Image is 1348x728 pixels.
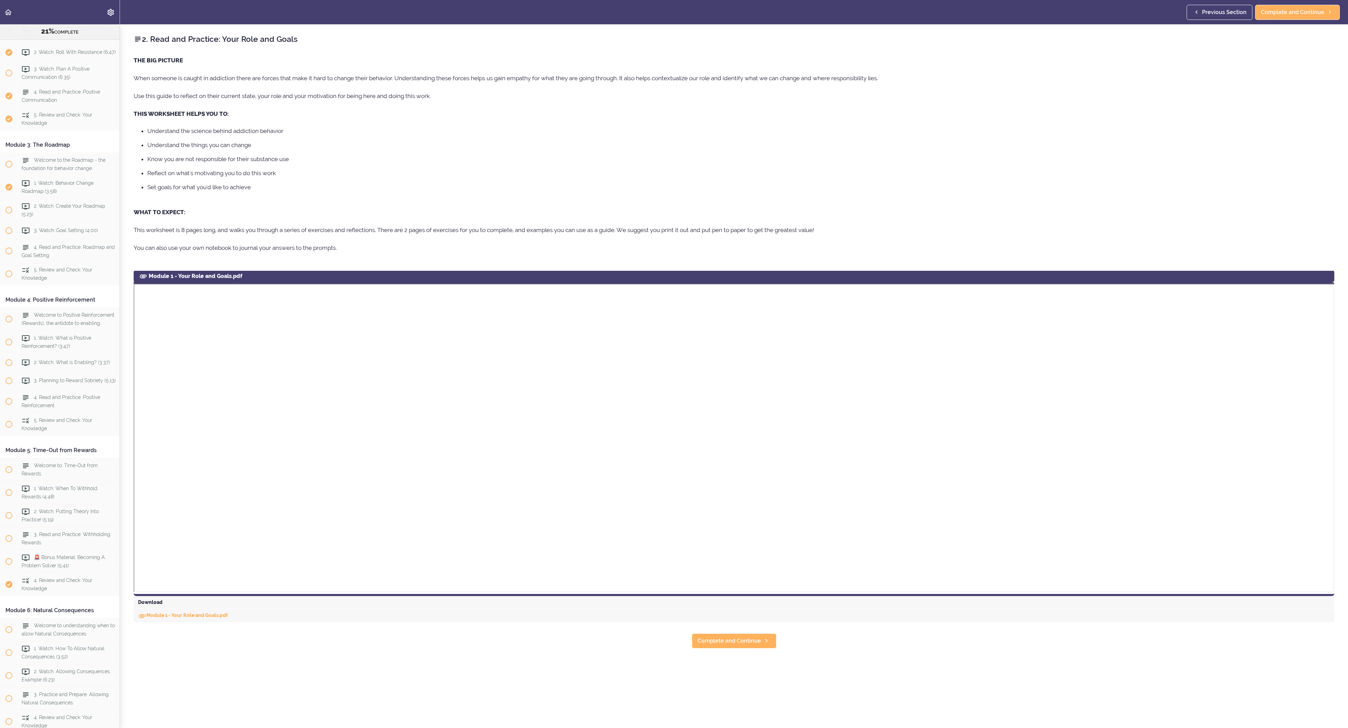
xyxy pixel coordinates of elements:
span: 5. Review and Check: Your Knowledge [22,267,92,281]
span: 1. Watch: When To Withhold Rewards (4:48) [22,486,97,499]
span: Welcome to: Time-Out from Rewards [22,463,98,476]
li: Know you are not responsible for their substance use [147,155,1334,163]
span: 1. Watch: What is Positive Reinforcement? (3:47) [22,336,91,349]
span: 3. Watch: Plan A Positive Communication (6:35) [22,66,89,80]
span: Complete and Continue [698,637,761,645]
span: 4. Read and Practice: Positive Communication [22,89,100,102]
span: 2. Watch: Roll With Resistance (6:47) [34,49,116,55]
span: 2. Watch: What is Enabling? (3:37) [34,360,110,365]
p: Use this guide to reflect on their current state, your role and your motivation for being here an... [134,91,1334,101]
span: 3. Practice and Prepare: Allowing Natural Consequences [22,692,109,705]
span: Welcome to the Roadmap - the foundation for behavior change. [22,157,106,171]
strong: WHAT TO EXPECT: [134,209,185,216]
a: Previous Section [1187,5,1252,20]
li: Set goals for what you'd like to achieve [147,183,1334,192]
span: Previous Section [1202,8,1247,16]
p: This worksheet is 8 pages long, and walks you through a series of exercises and reflections. Ther... [134,225,1334,235]
span: 2. Watch: Create Your Roadmap (5:23) [22,203,105,217]
span: Welcome to Positive Reinforcement (Rewards), the antidote to enabling. [22,313,114,326]
a: DownloadModule 1 - Your Role and Goals.pdf [138,612,228,618]
p: You can also use your own notebook to journal your answers to the prompts. [134,243,1334,253]
strong: THIS WORKSHEET HELPS YOU TO: [134,110,229,117]
span: 4. Review and Check: Your Knowledge [22,715,92,728]
strong: THE BIG PICTURE [134,57,183,64]
div: Module 1 - Your Role and Goals.pdf [134,271,1334,282]
span: 3. Watch: Goal Setting (4:00) [34,228,98,233]
span: 1. Watch: Behavior Change Roadmap (3:58) [22,180,94,194]
span: 3. Read and Practice: Withholding Rewards [22,532,110,545]
li: Reflect on what's motivating you to do this work [147,169,1334,178]
p: When someone is caught in addiction there are forces that make it hard to change their behavior. ... [134,73,1334,83]
svg: Back to course curriculum [4,8,12,16]
span: 2. Watch: Putting Theory Into Practice! (5:19) [22,509,99,522]
li: Understand the things you can change [147,141,1334,149]
a: Complete and Continue [1255,5,1340,20]
div: Download [134,596,1334,609]
span: 🚨 Bonus Material: Becoming A Problem Solver (5:41) [22,555,105,568]
svg: Settings Menu [107,8,115,16]
span: 3. Planning to Reward Sobriety (5:13) [34,378,116,384]
span: Welcome to understanding when to allow Natural Consequences [22,623,115,636]
span: 21% [41,27,54,35]
span: 1. Watch: How To Allow Natural Consequences (3:52) [22,646,105,659]
span: Complete and Continue [1261,8,1324,16]
h2: 2. Read and Practice: Your Role and Goals [134,33,1334,45]
div: COMPLETE [9,27,111,36]
span: 5. Review and Check: Your Knowledge [22,418,92,431]
li: Understand the science behind addiction behavior [147,126,1334,135]
a: Complete and Continue [692,633,776,648]
span: 4. Read and Practice: Positive Reinforcement [22,395,100,408]
span: 4. Review and Check: Your Knowledge [22,578,92,591]
svg: Download [138,612,146,620]
span: 4. Read and Practice: Roadmap and Goal Setting [22,244,115,258]
span: 5. Review and Check: Your Knowledge [22,112,92,125]
span: 2. Watch: Allowing Consequences Example (6:23) [22,669,110,682]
